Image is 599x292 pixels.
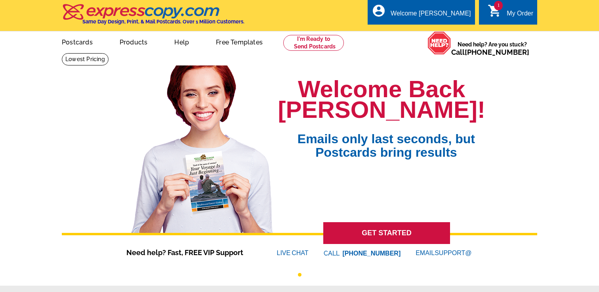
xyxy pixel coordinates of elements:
[107,32,160,51] a: Products
[82,19,244,25] h4: Same Day Design, Print, & Mail Postcards. Over 1 Million Customers.
[465,48,529,56] a: [PHONE_NUMBER]
[451,40,533,56] span: Need help? Are you stuck?
[277,250,309,256] a: LIVECHAT
[278,79,485,120] h1: Welcome Back [PERSON_NAME]!
[203,32,275,51] a: Free Templates
[126,59,278,233] img: welcome-back-logged-in.png
[494,1,503,10] span: 1
[372,4,386,18] i: account_circle
[507,10,533,21] div: My Order
[162,32,202,51] a: Help
[435,248,473,258] font: SUPPORT@
[488,4,502,18] i: shopping_cart
[126,247,253,258] span: Need help? Fast, FREE VIP Support
[298,273,301,277] button: 1 of 1
[49,32,105,51] a: Postcards
[427,31,451,55] img: help
[391,10,471,21] div: Welcome [PERSON_NAME]
[277,248,292,258] font: LIVE
[62,10,244,25] a: Same Day Design, Print, & Mail Postcards. Over 1 Million Customers.
[323,222,450,244] a: GET STARTED
[488,9,533,19] a: 1 shopping_cart My Order
[451,48,529,56] span: Call
[287,120,485,159] span: Emails only last seconds, but Postcards bring results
